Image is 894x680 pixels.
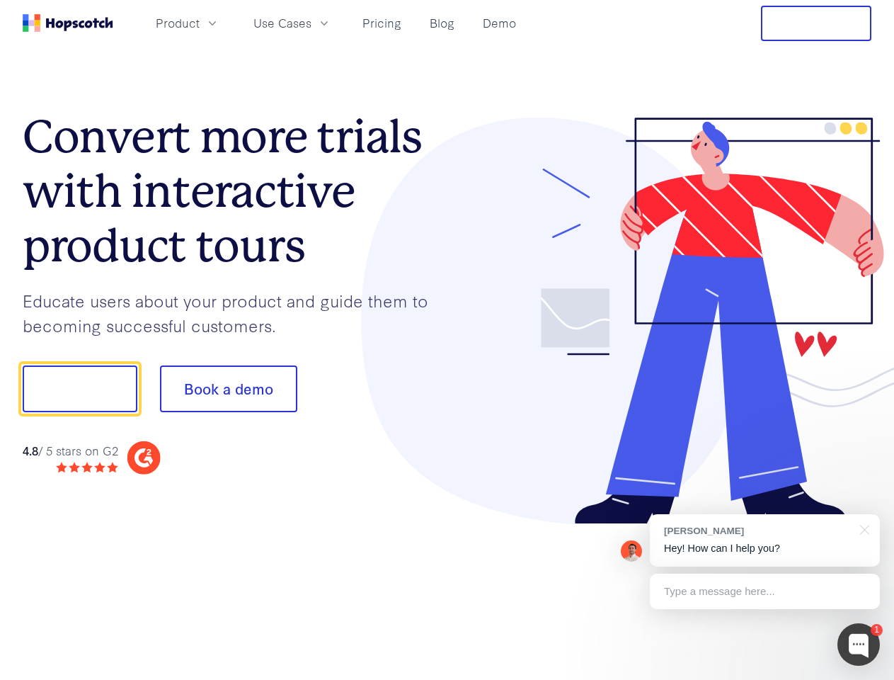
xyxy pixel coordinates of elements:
span: Use Cases [253,14,311,32]
div: / 5 stars on G2 [23,442,118,460]
div: 1 [871,624,883,636]
span: Product [156,14,200,32]
button: Use Cases [245,11,340,35]
p: Educate users about your product and guide them to becoming successful customers. [23,288,447,337]
p: Hey! How can I help you? [664,541,866,556]
h1: Convert more trials with interactive product tours [23,110,447,273]
div: [PERSON_NAME] [664,524,852,538]
div: Type a message here... [650,574,880,609]
strong: 4.8 [23,442,38,458]
img: Mark Spera [621,540,642,562]
a: Home [23,14,113,32]
button: Product [147,11,228,35]
button: Book a demo [160,365,297,412]
a: Blog [424,11,460,35]
a: Pricing [357,11,407,35]
button: Show me! [23,365,137,412]
a: Demo [477,11,522,35]
button: Free Trial [761,6,871,41]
